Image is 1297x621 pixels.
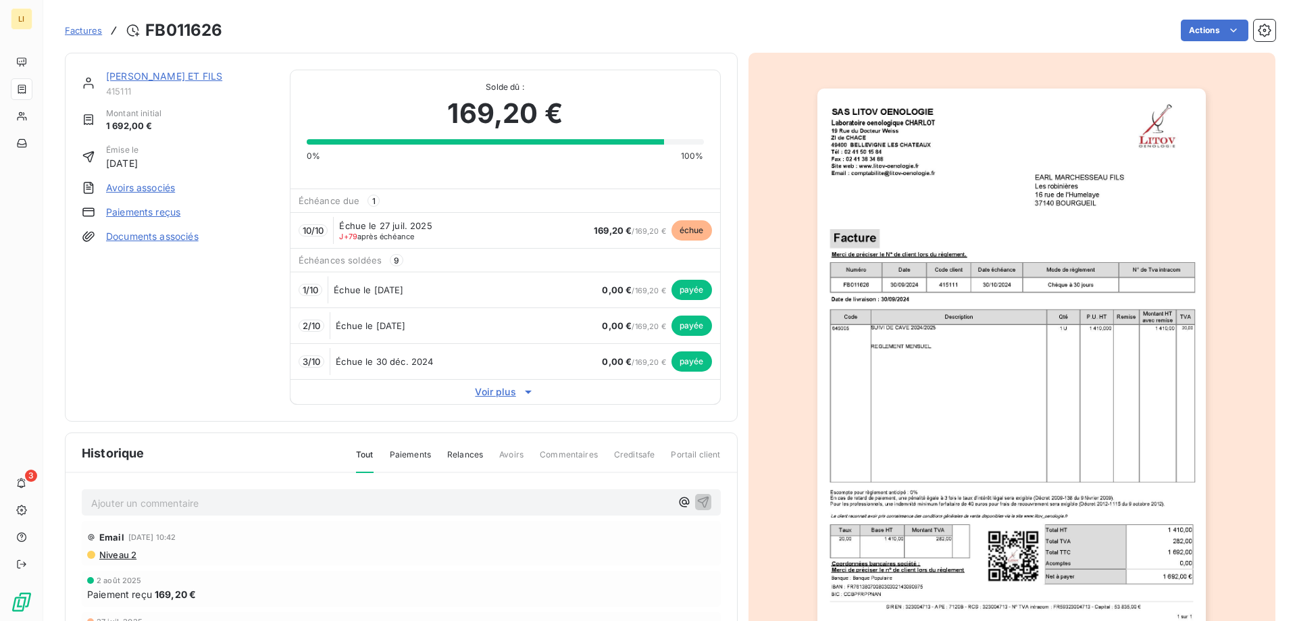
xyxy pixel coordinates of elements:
[303,284,319,295] span: 1 / 10
[106,144,138,156] span: Émise le
[106,107,161,120] span: Montant initial
[339,232,357,241] span: J+79
[602,320,632,331] span: 0,00 €
[336,320,405,331] span: Échue le [DATE]
[106,70,222,82] a: [PERSON_NAME] ET FILS
[106,230,199,243] a: Documents associés
[671,316,712,336] span: payée
[87,587,152,601] span: Paiement reçu
[307,150,320,162] span: 0%
[339,220,432,231] span: Échue le 27 juil. 2025
[602,286,665,295] span: / 169,20 €
[303,225,324,236] span: 10 / 10
[65,25,102,36] span: Factures
[671,280,712,300] span: payée
[303,356,321,367] span: 3 / 10
[499,449,524,472] span: Avoirs
[602,322,665,331] span: / 169,20 €
[390,254,403,266] span: 9
[303,320,321,331] span: 2 / 10
[106,156,138,170] span: [DATE]
[106,86,274,97] span: 415111
[128,533,176,541] span: [DATE] 10:42
[290,385,720,399] span: Voir plus
[11,8,32,30] div: LI
[356,449,374,473] span: Tout
[1251,575,1283,607] iframe: Intercom live chat
[99,532,124,543] span: Email
[681,150,704,162] span: 100%
[336,356,433,367] span: Échue le 30 déc. 2024
[334,284,403,295] span: Échue le [DATE]
[602,356,632,367] span: 0,00 €
[1181,20,1248,41] button: Actions
[145,18,222,43] h3: FB011626
[447,93,562,134] span: 169,20 €
[11,591,32,613] img: Logo LeanPay
[299,255,382,266] span: Échéances soldées
[594,226,666,236] span: / 169,20 €
[594,225,632,236] span: 169,20 €
[155,587,196,601] span: 169,20 €
[671,220,712,241] span: échue
[106,205,180,219] a: Paiements reçus
[106,120,161,133] span: 1 692,00 €
[671,351,712,372] span: payée
[671,449,720,472] span: Portail client
[106,181,175,195] a: Avoirs associés
[540,449,598,472] span: Commentaires
[447,449,483,472] span: Relances
[602,284,632,295] span: 0,00 €
[82,444,145,462] span: Historique
[602,357,665,367] span: / 169,20 €
[367,195,380,207] span: 1
[307,81,704,93] span: Solde dû :
[390,449,431,472] span: Paiements
[25,470,37,482] span: 3
[97,576,142,585] span: 2 août 2025
[98,549,136,560] span: Niveau 2
[614,449,655,472] span: Creditsafe
[65,24,102,37] a: Factures
[299,195,360,206] span: Échéance due
[339,232,414,241] span: après échéance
